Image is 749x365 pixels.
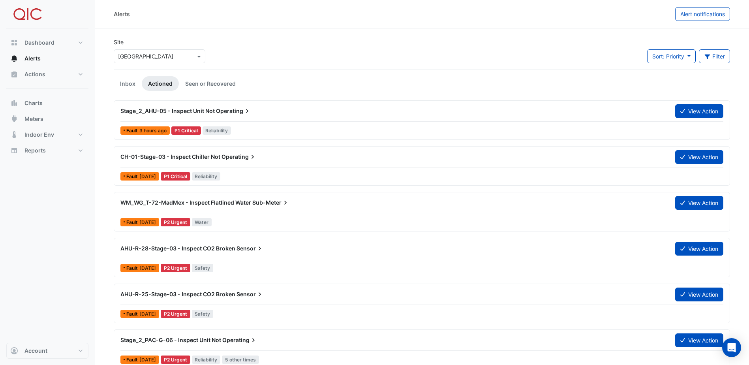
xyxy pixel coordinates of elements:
[675,104,723,118] button: View Action
[237,290,264,298] span: Sensor
[120,291,235,297] span: AHU-R-25-Stage-03 - Inspect CO2 Broken
[222,153,257,161] span: Operating
[114,38,124,46] label: Site
[24,115,43,123] span: Meters
[126,128,139,133] span: Fault
[139,128,167,134] span: Wed 15-Oct-2025 07:01 AEDT
[652,53,684,60] span: Sort: Priority
[24,55,41,62] span: Alerts
[10,99,18,107] app-icon: Charts
[120,153,220,160] span: CH-01-Stage-03 - Inspect Chiller Not
[216,107,251,115] span: Operating
[139,173,156,179] span: Mon 13-Oct-2025 16:48 AEDT
[142,76,179,91] a: Actioned
[675,150,723,164] button: View Action
[6,111,88,127] button: Meters
[237,245,264,252] span: Sensor
[114,10,130,18] div: Alerts
[139,219,156,225] span: Sun 07-Sep-2025 04:49 AEST
[252,199,289,207] span: Sub-Meter
[161,172,190,181] div: P1 Critical
[161,356,190,364] div: P2 Urgent
[6,143,88,158] button: Reports
[722,338,741,357] div: Open Intercom Messenger
[192,172,221,181] span: Reliability
[10,115,18,123] app-icon: Meters
[24,39,54,47] span: Dashboard
[675,288,723,301] button: View Action
[120,107,215,114] span: Stage_2_AHU-05 - Inspect Unit Not
[24,70,45,78] span: Actions
[139,311,156,317] span: Tue 05-Aug-2025 16:47 AEST
[222,336,257,344] span: Operating
[161,218,190,226] div: P2 Urgent
[126,174,139,179] span: Fault
[171,126,201,135] div: P1 Critical
[126,220,139,225] span: Fault
[139,357,156,363] span: Mon 28-Apr-2025 09:01 AEST
[114,76,142,91] a: Inbox
[24,99,43,107] span: Charts
[126,357,139,362] span: Fault
[203,126,231,135] span: Reliability
[10,39,18,47] app-icon: Dashboard
[675,333,723,347] button: View Action
[126,312,139,316] span: Fault
[647,49,696,63] button: Sort: Priority
[6,95,88,111] button: Charts
[10,55,18,62] app-icon: Alerts
[24,147,46,154] span: Reports
[680,11,725,17] span: Alert notifications
[192,218,212,226] span: Water
[6,51,88,66] button: Alerts
[675,242,723,256] button: View Action
[10,70,18,78] app-icon: Actions
[10,131,18,139] app-icon: Indoor Env
[675,196,723,210] button: View Action
[161,310,190,318] div: P2 Urgent
[179,76,242,91] a: Seen or Recovered
[192,264,214,272] span: Safety
[222,356,259,364] span: 5 other times
[126,266,139,271] span: Fault
[192,310,214,318] span: Safety
[24,347,47,355] span: Account
[139,265,156,271] span: Mon 11-Aug-2025 09:00 AEST
[120,337,221,343] span: Stage_2_PAC-G-06 - Inspect Unit Not
[120,245,235,252] span: AHU-R-28-Stage-03 - Inspect CO2 Broken
[9,6,45,22] img: Company Logo
[161,264,190,272] div: P2 Urgent
[120,199,251,206] span: WM_WG_T-72-MadMex - Inspect Flatlined Water
[10,147,18,154] app-icon: Reports
[24,131,54,139] span: Indoor Env
[6,343,88,359] button: Account
[192,356,221,364] span: Reliability
[6,127,88,143] button: Indoor Env
[675,7,730,21] button: Alert notifications
[6,66,88,82] button: Actions
[6,35,88,51] button: Dashboard
[699,49,730,63] button: Filter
